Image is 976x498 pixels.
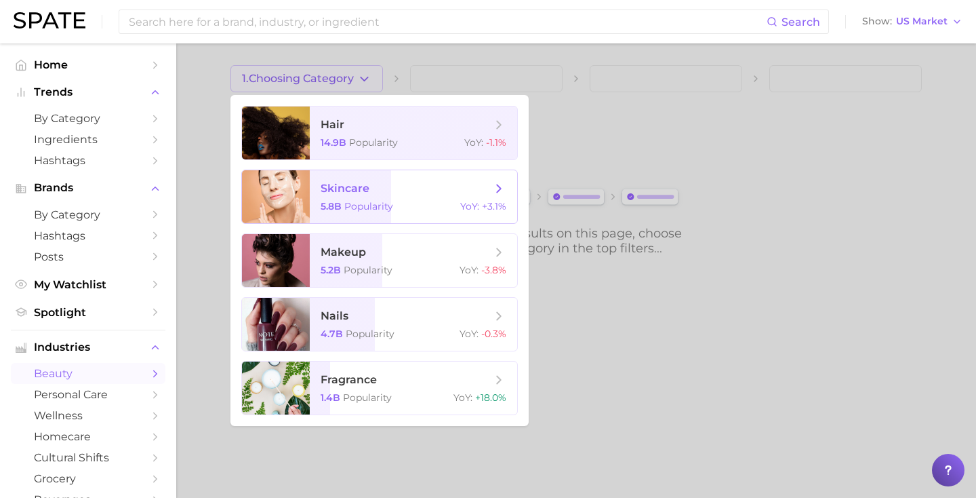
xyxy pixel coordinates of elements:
[11,225,165,246] a: Hashtags
[11,405,165,426] a: wellness
[11,302,165,323] a: Spotlight
[34,388,142,401] span: personal care
[11,337,165,358] button: Industries
[34,250,142,263] span: Posts
[34,133,142,146] span: Ingredients
[486,136,506,149] span: -1.1%
[11,54,165,75] a: Home
[11,246,165,267] a: Posts
[34,208,142,221] span: by Category
[34,451,142,464] span: cultural shifts
[460,328,479,340] span: YoY :
[34,112,142,125] span: by Category
[127,10,767,33] input: Search here for a brand, industry, or ingredient
[11,274,165,295] a: My Watchlist
[896,18,948,25] span: US Market
[321,328,343,340] span: 4.7b
[321,182,369,195] span: skincare
[321,136,346,149] span: 14.9b
[34,409,142,422] span: wellness
[475,391,506,404] span: +18.0%
[11,108,165,129] a: by Category
[11,82,165,102] button: Trends
[481,328,506,340] span: -0.3%
[34,306,142,319] span: Spotlight
[34,472,142,485] span: grocery
[34,86,142,98] span: Trends
[34,367,142,380] span: beauty
[321,246,366,258] span: makeup
[11,178,165,198] button: Brands
[321,264,341,276] span: 5.2b
[34,58,142,71] span: Home
[464,136,483,149] span: YoY :
[344,264,392,276] span: Popularity
[481,264,506,276] span: -3.8%
[11,426,165,447] a: homecare
[453,391,472,404] span: YoY :
[344,200,393,212] span: Popularity
[34,182,142,194] span: Brands
[460,200,479,212] span: YoY :
[321,200,342,212] span: 5.8b
[859,13,966,31] button: ShowUS Market
[34,341,142,353] span: Industries
[11,363,165,384] a: beauty
[11,447,165,468] a: cultural shifts
[230,95,529,426] ul: 1.Choosing Category
[34,430,142,443] span: homecare
[862,18,892,25] span: Show
[11,204,165,225] a: by Category
[349,136,398,149] span: Popularity
[11,384,165,405] a: personal care
[346,328,394,340] span: Popularity
[321,118,344,131] span: hair
[34,278,142,291] span: My Watchlist
[343,391,392,404] span: Popularity
[460,264,479,276] span: YoY :
[781,16,820,28] span: Search
[11,150,165,171] a: Hashtags
[321,373,377,386] span: fragrance
[482,200,506,212] span: +3.1%
[321,391,340,404] span: 1.4b
[321,309,348,322] span: nails
[14,12,85,28] img: SPATE
[34,229,142,242] span: Hashtags
[34,154,142,167] span: Hashtags
[11,468,165,489] a: grocery
[11,129,165,150] a: Ingredients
